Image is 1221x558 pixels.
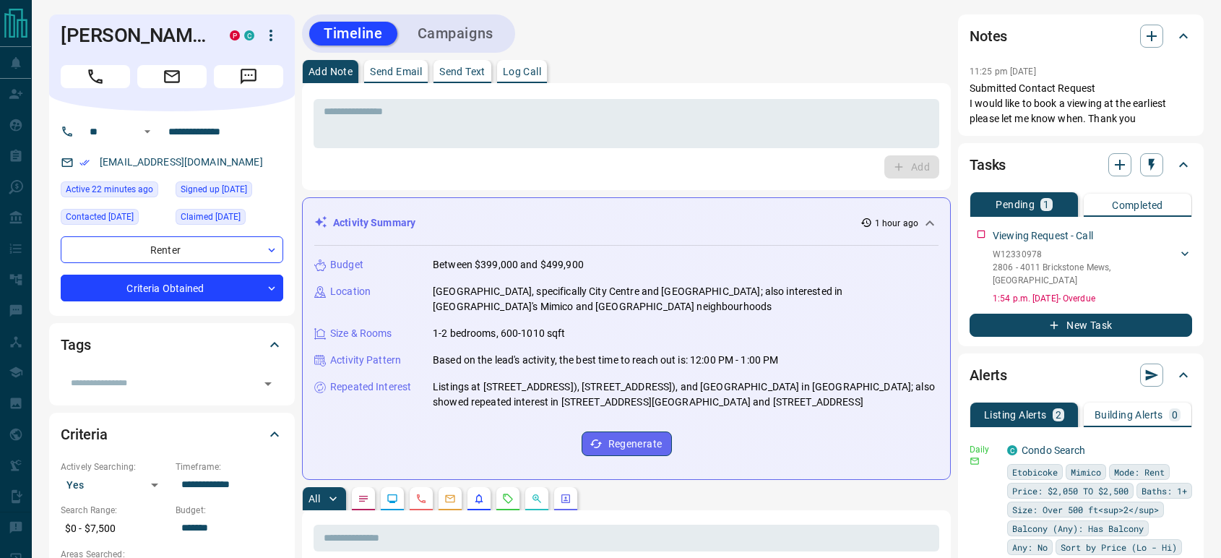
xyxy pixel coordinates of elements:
span: Call [61,65,130,88]
svg: Listing Alerts [473,493,485,505]
div: Yes [61,473,168,497]
div: Tags [61,327,283,362]
span: Any: No [1012,540,1048,554]
p: Budget: [176,504,283,517]
a: [EMAIL_ADDRESS][DOMAIN_NAME] [100,156,263,168]
span: Price: $2,050 TO $2,500 [1012,484,1129,498]
p: Search Range: [61,504,168,517]
p: 1-2 bedrooms, 600-1010 sqft [433,326,566,341]
svg: Agent Actions [560,493,571,505]
p: 11:25 pm [DATE] [970,66,1036,77]
div: Activity Summary1 hour ago [314,210,939,236]
svg: Calls [415,493,427,505]
div: condos.ca [1007,445,1017,455]
span: Signed up [DATE] [181,182,247,197]
p: Add Note [309,66,353,77]
p: 1 hour ago [875,217,918,230]
button: New Task [970,314,1192,337]
p: Activity Summary [333,215,415,231]
p: Budget [330,257,363,272]
div: Tue Aug 12 2025 [61,181,168,202]
p: Completed [1112,200,1163,210]
div: W123309782806 - 4011 Brickstone Mews,[GEOGRAPHIC_DATA] [993,245,1192,290]
p: Actively Searching: [61,460,168,473]
h2: Tags [61,333,90,356]
span: Mimico [1071,465,1101,479]
p: W12330978 [993,248,1178,261]
div: Fri Jan 03 2025 [61,209,168,229]
div: Criteria [61,417,283,452]
div: Alerts [970,358,1192,392]
p: Listing Alerts [984,410,1047,420]
p: 2 [1056,410,1061,420]
p: 0 [1172,410,1178,420]
span: Sort by Price (Lo - Hi) [1061,540,1177,554]
p: Send Email [370,66,422,77]
h2: Tasks [970,153,1006,176]
h2: Alerts [970,364,1007,387]
button: Open [139,123,156,140]
p: Log Call [503,66,541,77]
p: [GEOGRAPHIC_DATA], specifically City Centre and [GEOGRAPHIC_DATA]; also interested in [GEOGRAPHIC... [433,284,939,314]
svg: Requests [502,493,514,505]
span: Balcony (Any): Has Balcony [1012,521,1144,536]
p: Between $399,000 and $499,900 [433,257,584,272]
svg: Opportunities [531,493,543,505]
span: Active 22 minutes ago [66,182,153,197]
p: $0 - $7,500 [61,517,168,541]
span: Baths: 1+ [1142,484,1187,498]
p: Listings at [STREET_ADDRESS]), [STREET_ADDRESS]), and [GEOGRAPHIC_DATA] in [GEOGRAPHIC_DATA]; als... [433,379,939,410]
p: Activity Pattern [330,353,401,368]
div: Tasks [970,147,1192,182]
p: Repeated Interest [330,379,411,395]
button: Timeline [309,22,397,46]
button: Regenerate [582,432,672,456]
button: Open [258,374,278,394]
p: Viewing Request - Call [993,228,1093,244]
p: 1:54 p.m. [DATE] - Overdue [993,292,1192,305]
svg: Email [970,456,980,466]
span: Claimed [DATE] [181,210,241,224]
p: Pending [996,199,1035,210]
svg: Email Verified [79,158,90,168]
p: Based on the lead's activity, the best time to reach out is: 12:00 PM - 1:00 PM [433,353,778,368]
span: Etobicoke [1012,465,1058,479]
h2: Notes [970,25,1007,48]
div: condos.ca [244,30,254,40]
h2: Criteria [61,423,108,446]
p: Building Alerts [1095,410,1163,420]
svg: Emails [444,493,456,505]
span: Contacted [DATE] [66,210,134,224]
p: Location [330,284,371,299]
a: Condo Search [1022,445,1086,456]
button: Campaigns [403,22,508,46]
span: Mode: Rent [1114,465,1165,479]
p: 2806 - 4011 Brickstone Mews , [GEOGRAPHIC_DATA] [993,261,1178,287]
div: Renter [61,236,283,263]
div: Sun Aug 13 2023 [176,209,283,229]
svg: Lead Browsing Activity [387,493,398,505]
div: Sun Aug 13 2017 [176,181,283,202]
div: Criteria Obtained [61,275,283,301]
svg: Notes [358,493,369,505]
span: Size: Over 500 ft<sup>2</sup> [1012,502,1159,517]
div: property.ca [230,30,240,40]
div: Notes [970,19,1192,53]
span: Email [137,65,207,88]
p: Send Text [439,66,486,77]
p: All [309,494,320,504]
p: Size & Rooms [330,326,392,341]
span: Message [214,65,283,88]
p: Timeframe: [176,460,283,473]
p: 1 [1043,199,1049,210]
p: Submitted Contact Request I would like to book a viewing at the earliest please let me know when.... [970,81,1192,126]
h1: [PERSON_NAME] [61,24,208,47]
p: Daily [970,443,998,456]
